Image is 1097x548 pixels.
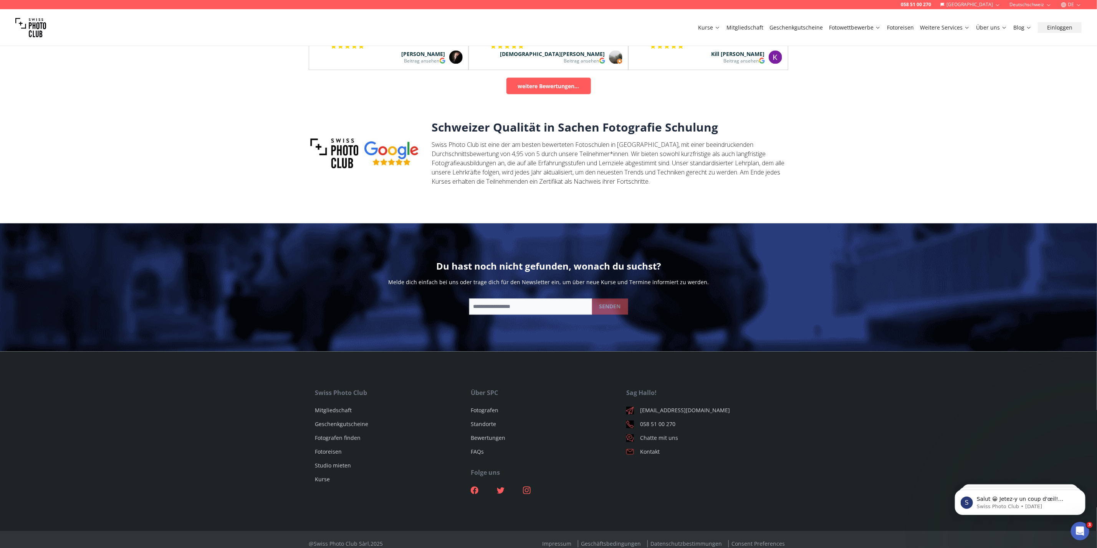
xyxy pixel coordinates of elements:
[647,540,725,548] a: Datenschutzbestimmungen
[766,22,826,33] button: Geschenkgutscheine
[901,2,931,8] a: 058 51 00 270
[695,22,723,33] button: Kurse
[592,299,628,315] button: SENDEN
[436,260,661,273] h2: Du hast noch nicht gefunden, wonach du suchst?
[829,24,881,31] a: Fotowettbewerbe
[388,279,709,286] p: Melde dich einfach bei uns oder trage dich für den Newsletter ein, um über neue Kurse und Termine...
[15,12,46,43] img: Swiss photo club
[1010,22,1035,33] button: Blog
[698,24,720,31] a: Kurse
[539,540,575,548] a: Impressum
[432,140,788,186] p: Swiss Photo Club ist eine der am besten bewerteten Fotoschulen in [GEOGRAPHIC_DATA], mit einer be...
[315,434,361,442] a: Fotografen finden
[626,388,782,398] div: Sag Hallo!
[973,22,1010,33] button: Über uns
[471,407,498,414] a: Fotografen
[315,476,330,483] a: Kurse
[309,120,420,187] img: eduoua
[1071,522,1089,540] iframe: Intercom live chat
[917,22,973,33] button: Weitere Services
[315,388,471,398] div: Swiss Photo Club
[315,407,352,414] a: Mitgliedschaft
[626,407,782,415] a: [EMAIL_ADDRESS][DOMAIN_NAME]
[471,421,496,428] a: Standorte
[728,540,788,548] a: Consent Preferences
[884,22,917,33] button: Fotoreisen
[626,434,782,442] a: Chatte mit uns
[578,540,644,548] a: Geschäftsbedingungen
[315,462,351,469] a: Studio mieten
[943,474,1097,527] iframe: Intercom notifications message
[769,24,823,31] a: Geschenkgutscheine
[471,434,505,442] a: Bewertungen
[626,421,782,428] a: 058 51 00 270
[315,448,342,456] a: Fotoreisen
[826,22,884,33] button: Fotowettbewerbe
[1038,22,1082,33] button: Einloggen
[309,540,383,548] div: @Swiss Photo Club Sàrl, 2025
[920,24,970,31] a: Weitere Services
[1087,522,1093,528] span: 3
[471,468,626,477] div: Folge uns
[976,24,1007,31] a: Über uns
[471,388,626,398] div: Über SPC
[432,120,788,134] h3: Schweizer Qualität in Sachen Fotografie Schulung
[626,448,782,456] a: Kontakt
[599,303,621,311] b: SENDEN
[887,24,914,31] a: Fotoreisen
[723,22,766,33] button: Mitgliedschaft
[315,421,369,428] a: Geschenkgutscheine
[726,24,763,31] a: Mitgliedschaft
[471,448,484,456] a: FAQs
[1013,24,1032,31] a: Blog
